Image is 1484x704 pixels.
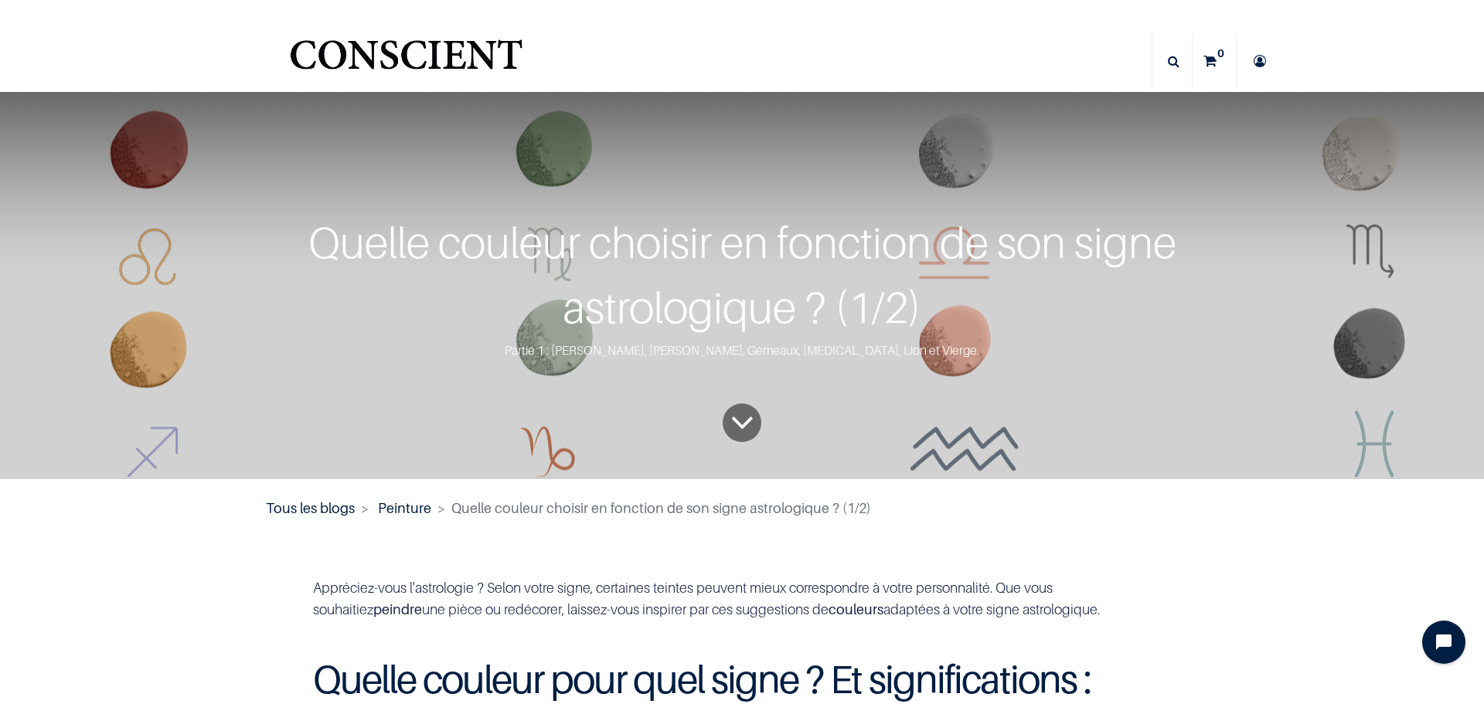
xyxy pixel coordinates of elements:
img: Conscient [287,31,526,92]
h1: Quelle couleur pour quel signe ? Et significations : [313,658,1171,700]
b: couleurs [829,601,883,617]
sup: 0 [1213,46,1228,61]
a: Logo of Conscient [287,31,526,92]
a: To blog content [723,403,761,442]
a: Tous les blogs [266,500,355,516]
div: Quelle couleur choisir en fonction de son signe astrologique ? (1/2) [213,210,1271,340]
div: Partie 1 : [PERSON_NAME], [PERSON_NAME], Gémeaux, [MEDICAL_DATA], Lion et Vierge. [213,340,1271,361]
i: To blog content [730,391,754,454]
a: Peinture [378,500,431,516]
nav: fil d'Ariane [266,498,1219,519]
span: Quelle couleur choisir en fonction de son signe astrologique ? (1/2) [451,500,871,516]
a: 0 [1193,34,1236,88]
b: peindre [373,601,422,617]
font: Appréciez-vous l'astrologie ? Selon votre signe, certaines teintes peuvent mieux correspondre à v... [313,580,1100,617]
